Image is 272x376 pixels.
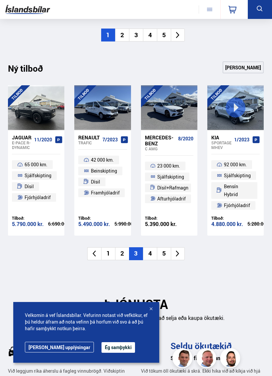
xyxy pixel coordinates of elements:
div: Tilboð: [145,216,181,221]
span: 8/2020 [178,136,193,141]
a: Renault Trafic 7/2023 42 000 km. Beinskipting Dísil Framhjóladrif Tilboð: 5.490.000 kr. 5.990.000... [74,130,131,236]
div: Kia [211,134,232,140]
div: Ný tilboð [8,63,54,77]
li: 4 [143,29,157,41]
li: 3 [129,29,143,41]
span: Fjórhjóladrif [25,193,51,201]
img: wj-tEQaV63q7uWzm.svg [8,342,26,360]
li: 4 [143,247,157,260]
li: 5 [157,29,171,41]
div: C AMG [145,146,175,151]
span: Dísil [91,178,100,186]
a: Mercedes-Benz C AMG 8/2020 23 000 km. Sjálfskipting Dísil+Rafmagn Afturhjóladrif Tilboð: 5.390.00... [141,130,197,236]
span: Framhjóladrif [91,189,120,197]
span: Bensín Hybrid [224,183,252,198]
h6: Selja eða finna bílinn [170,353,264,363]
span: Beinskipting [91,167,117,175]
span: Afturhjóladrif [157,195,186,203]
span: 7/2023 [102,137,118,142]
li: 3 [129,247,143,260]
span: Sjálfskipting [25,172,51,180]
span: 65 000 km. [25,161,47,169]
div: Renault [78,134,100,140]
span: Sjálfskipting [157,173,184,181]
div: Mercedes-Benz [145,134,175,146]
a: Kia Sportage MHEV 1/2023 92 000 km. Sjálfskipting Bensín Hybrid Fjórhjóladrif Tilboð: 4.880.000 k... [207,130,264,236]
div: Tilboð: [78,216,114,221]
h2: ÞJÓNUSTA [8,297,264,312]
img: G0Ugv5HjCgRt.svg [5,2,50,17]
span: Dísil+Rafmagn [157,184,188,192]
div: Jaguar [12,134,32,140]
a: [PERSON_NAME] upplýsingar [25,342,94,352]
div: Trafic [78,140,100,145]
img: FbJEzSuNWCJXmdc-.webp [173,349,193,369]
li: 5 [157,247,171,260]
li: 2 [115,247,129,260]
img: nhp88E3Fdnt1Opn2.png [221,349,241,369]
li: 2 [115,29,129,41]
div: 5.390.000 kr. [145,221,181,227]
span: Dísil [25,183,34,190]
span: 42 000 km. [91,156,114,164]
span: Velkomin á vef Íslandsbílar. Vefurinn notast við vefkökur, ef þú heldur áfram að nota vefinn þá h... [25,312,148,332]
div: Sportage MHEV [211,140,232,150]
li: 1 [101,29,115,41]
div: 4.880.000 kr. [211,221,247,227]
span: 92 000 km. [224,161,247,169]
div: Tilboð: [211,216,247,221]
div: 5.490.000 kr. [78,221,114,227]
button: Ég samþykki [102,342,135,353]
a: Jaguar E-Pace R-DYNAMIC 11/2020 65 000 km. Sjálfskipting Dísil Fjórhjóladrif Tilboð: 5.790.000 kr... [8,130,64,236]
span: 1/2023 [234,137,249,142]
div: Tilboð: [12,216,48,221]
img: siFngHWaQ9KaOqBr.png [197,349,217,369]
h3: Seldu ökutækið [170,341,264,351]
span: Fjórhjóladrif [224,201,250,209]
div: 5.790.000 kr. [12,221,48,227]
div: 6.690.000 kr. [48,222,75,226]
span: 11/2020 [34,137,52,142]
button: Open LiveChat chat widget [5,3,25,23]
p: Við getum hjálpað þér með allt sem tengist því að selja eða kaupa ökutæki. [8,314,264,322]
span: 23 000 km. [157,162,180,170]
li: 1 [101,247,115,260]
a: [PERSON_NAME] [223,61,264,73]
span: Sjálfskipting [224,172,251,180]
div: 5.990.000 kr. [114,222,142,226]
div: E-Pace R-DYNAMIC [12,140,32,150]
